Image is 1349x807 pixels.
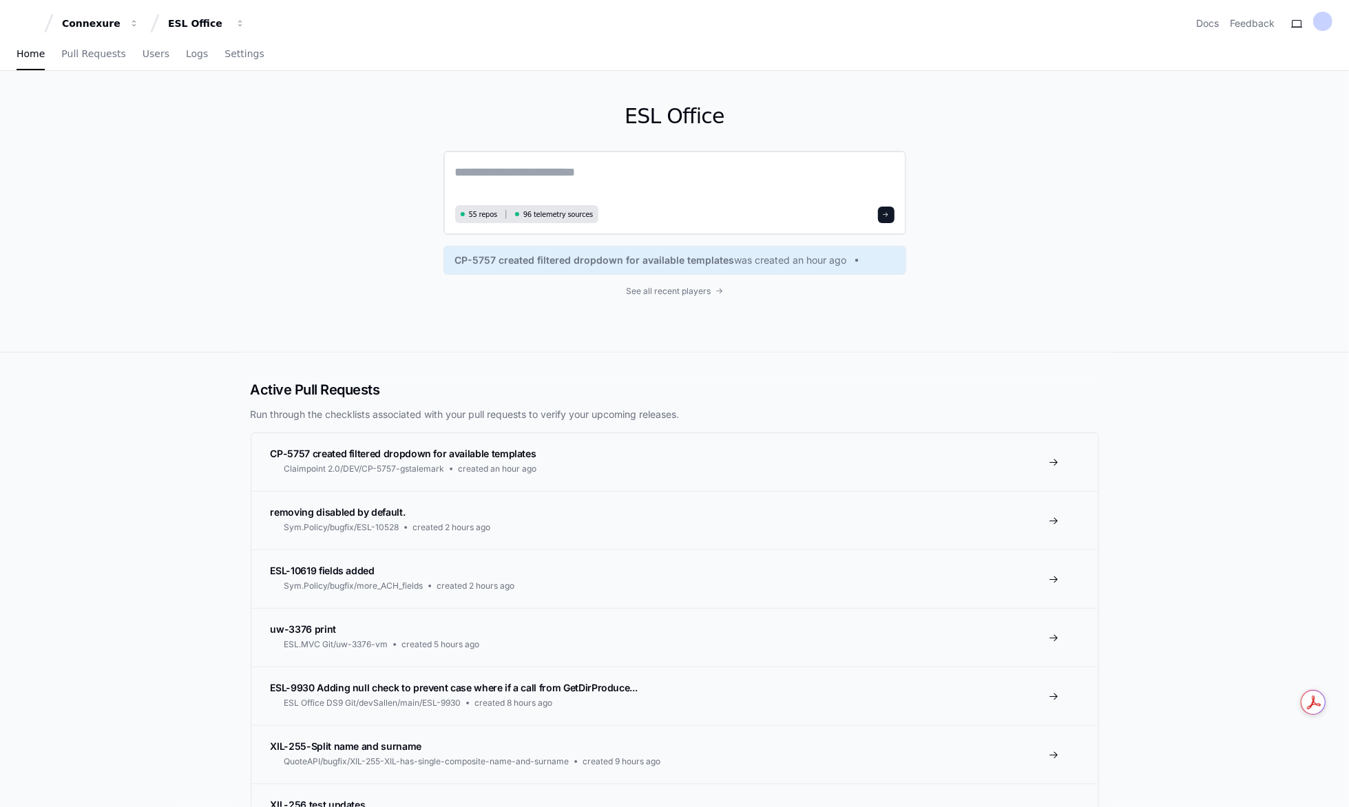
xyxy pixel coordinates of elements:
[186,50,208,58] span: Logs
[168,17,227,30] div: ESL Office
[61,50,125,58] span: Pull Requests
[443,104,906,129] h1: ESL Office
[284,698,461,709] span: ESL Office DS9 Git/devSallen/main/ESL-9930
[143,50,169,58] span: Users
[469,209,498,220] span: 55 repos
[271,623,336,635] span: uw-3376 print
[186,39,208,70] a: Logs
[443,286,906,297] a: See all recent players
[143,39,169,70] a: Users
[271,565,375,576] span: ESL-10619 fields added
[251,725,1098,784] a: XIL-255-Split name and surnameQuoteAPI/bugfix/XIL-255-XIL-has-single-composite-name-and-surnamecr...
[284,756,569,767] span: QuoteAPI/bugfix/XIL-255-XIL-has-single-composite-name-and-surname
[251,433,1098,491] a: CP-5757 created filtered dropdown for available templatesClaimpoint 2.0/DEV/CP-5757-gstalemarkcre...
[251,491,1098,549] a: removing disabled by default.Sym.Policy/bugfix/ESL-10528created 2 hours ago
[271,682,638,693] span: ESL-9930 Adding null check to prevent case where if a call from GetDirProduce...
[459,463,537,474] span: created an hour ago
[437,580,515,591] span: created 2 hours ago
[626,286,711,297] span: See all recent players
[523,209,593,220] span: 96 telemetry sources
[224,39,264,70] a: Settings
[583,756,661,767] span: created 9 hours ago
[251,608,1098,667] a: uw-3376 printESL.MVC Git/uw-3376-vmcreated 5 hours ago
[251,380,1099,399] h2: Active Pull Requests
[284,463,445,474] span: Claimpoint 2.0/DEV/CP-5757-gstalemark
[284,639,388,650] span: ESL.MVC Git/uw-3376-vm
[271,448,536,459] span: CP-5757 created filtered dropdown for available templates
[271,740,422,752] span: XIL-255-Split name and surname
[251,408,1099,421] p: Run through the checklists associated with your pull requests to verify your upcoming releases.
[402,639,480,650] span: created 5 hours ago
[284,580,423,591] span: Sym.Policy/bugfix/more_ACH_fields
[413,522,491,533] span: created 2 hours ago
[56,11,145,36] button: Connexure
[284,522,399,533] span: Sym.Policy/bugfix/ESL-10528
[271,506,406,518] span: removing disabled by default.
[1196,17,1219,30] a: Docs
[251,667,1098,725] a: ESL-9930 Adding null check to prevent case where if a call from GetDirProduce...ESL Office DS9 Gi...
[475,698,553,709] span: created 8 hours ago
[61,39,125,70] a: Pull Requests
[455,253,735,267] span: CP-5757 created filtered dropdown for available templates
[224,50,264,58] span: Settings
[17,50,45,58] span: Home
[1230,17,1275,30] button: Feedback
[735,253,847,267] span: was created an hour ago
[455,253,895,267] a: CP-5757 created filtered dropdown for available templateswas created an hour ago
[62,17,121,30] div: Connexure
[17,39,45,70] a: Home
[251,549,1098,608] a: ESL-10619 fields addedSym.Policy/bugfix/more_ACH_fieldscreated 2 hours ago
[163,11,251,36] button: ESL Office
